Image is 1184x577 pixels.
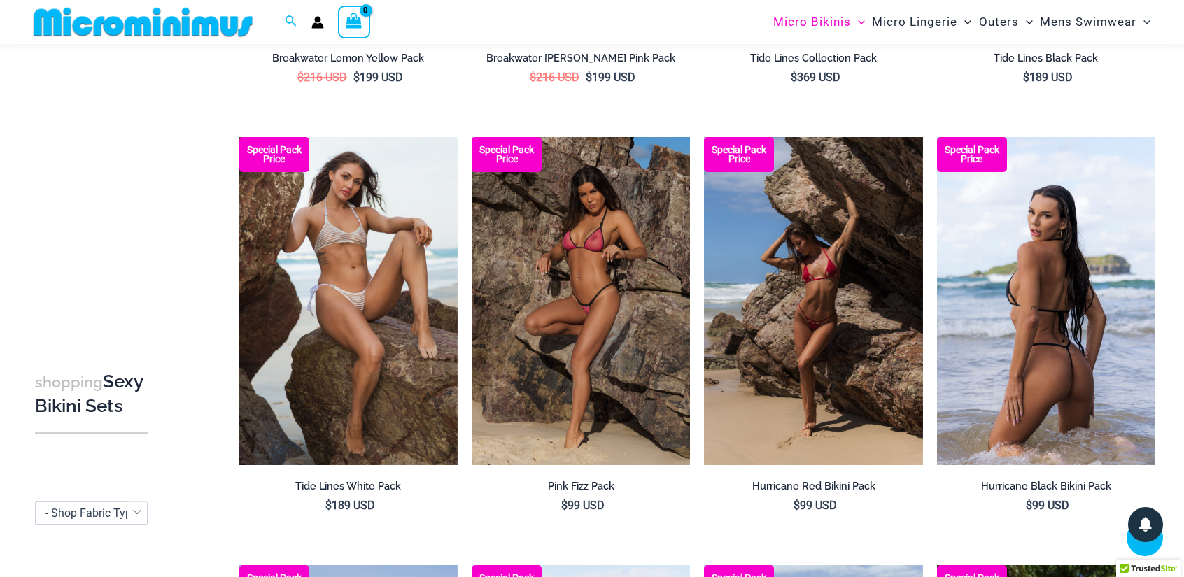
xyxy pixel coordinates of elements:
span: Menu Toggle [957,4,971,40]
bdi: 369 USD [791,71,840,84]
img: Pink Fizz Pink Black 317 Tri Top 421 String Bottom [472,137,690,464]
span: $ [353,71,360,84]
span: Micro Lingerie [872,4,957,40]
a: Tide Lines Collection Pack [704,52,922,70]
span: Menu Toggle [1019,4,1033,40]
h2: Tide Lines Collection Pack [704,52,922,65]
h2: Hurricane Black Bikini Pack [937,480,1155,493]
b: Special Pack Price [239,145,309,164]
b: Special Pack Price [472,145,542,164]
bdi: 99 USD [1026,499,1069,512]
a: Hurricane Black 3277 Tri Top 4277 Thong Bottom 09 Hurricane Black 3277 Tri Top 4277 Thong Bottom ... [937,137,1155,464]
bdi: 99 USD [561,499,605,512]
a: Tide Lines White 350 Halter Top 470 Thong 05 Tide Lines White 350 Halter Top 470 Thong 03Tide Lin... [239,137,458,464]
a: Search icon link [285,13,297,31]
b: Special Pack Price [704,145,774,164]
h3: Sexy Bikini Sets [35,370,148,418]
h2: Pink Fizz Pack [472,480,690,493]
span: $ [794,499,800,512]
bdi: 189 USD [325,499,375,512]
img: Hurricane Red 3277 Tri Top 4277 Thong Bottom 05 [704,137,922,464]
a: OutersMenu ToggleMenu Toggle [975,4,1036,40]
span: Menu Toggle [851,4,865,40]
span: Outers [979,4,1019,40]
bdi: 216 USD [530,71,579,84]
h2: Tide Lines White Pack [239,480,458,493]
span: Menu Toggle [1136,4,1150,40]
span: - Shop Fabric Type [35,501,148,525]
bdi: 199 USD [353,71,403,84]
img: Tide Lines White 350 Halter Top 470 Thong 05 [239,137,458,464]
a: Micro LingerieMenu ToggleMenu Toggle [868,4,975,40]
span: shopping [35,373,103,391]
nav: Site Navigation [768,2,1156,42]
h2: Breakwater Lemon Yellow Pack [239,52,458,65]
span: $ [297,71,304,84]
a: Tide Lines White Pack [239,480,458,498]
span: $ [530,71,536,84]
a: Hurricane Black Bikini Pack [937,480,1155,498]
a: Hurricane Red 3277 Tri Top 4277 Thong Bottom 05 Hurricane Red 3277 Tri Top 4277 Thong Bottom 06Hu... [704,137,922,464]
span: Micro Bikinis [773,4,851,40]
bdi: 189 USD [1023,71,1073,84]
b: Special Pack Price [937,145,1007,164]
span: - Shop Fabric Type [36,502,147,524]
iframe: TrustedSite Certified [35,47,161,327]
a: Hurricane Red Bikini Pack [704,480,922,498]
span: - Shop Fabric Type [45,506,137,520]
span: $ [561,499,568,512]
a: Tide Lines Black Pack [937,52,1155,70]
span: $ [325,499,332,512]
h2: Tide Lines Black Pack [937,52,1155,65]
bdi: 216 USD [297,71,347,84]
a: Micro BikinisMenu ToggleMenu Toggle [770,4,868,40]
a: Breakwater Lemon Yellow Pack [239,52,458,70]
a: View Shopping Cart, empty [338,6,370,38]
img: Hurricane Black 3277 Tri Top 4277 Thong Bottom 10 [937,137,1155,464]
bdi: 199 USD [586,71,635,84]
a: Breakwater [PERSON_NAME] Pink Pack [472,52,690,70]
span: $ [1023,71,1029,84]
a: Pink Fizz Pack [472,480,690,498]
bdi: 99 USD [794,499,837,512]
a: Mens SwimwearMenu ToggleMenu Toggle [1036,4,1154,40]
a: Pink Fizz Pink Black 317 Tri Top 421 String Bottom Pink Fizz Pink Black 317 Tri Top 421 String Bo... [472,137,690,464]
span: $ [1026,499,1032,512]
span: Mens Swimwear [1040,4,1136,40]
h2: Hurricane Red Bikini Pack [704,480,922,493]
h2: Breakwater [PERSON_NAME] Pink Pack [472,52,690,65]
img: MM SHOP LOGO FLAT [28,6,258,38]
a: Account icon link [311,16,324,29]
span: $ [586,71,592,84]
span: $ [791,71,797,84]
